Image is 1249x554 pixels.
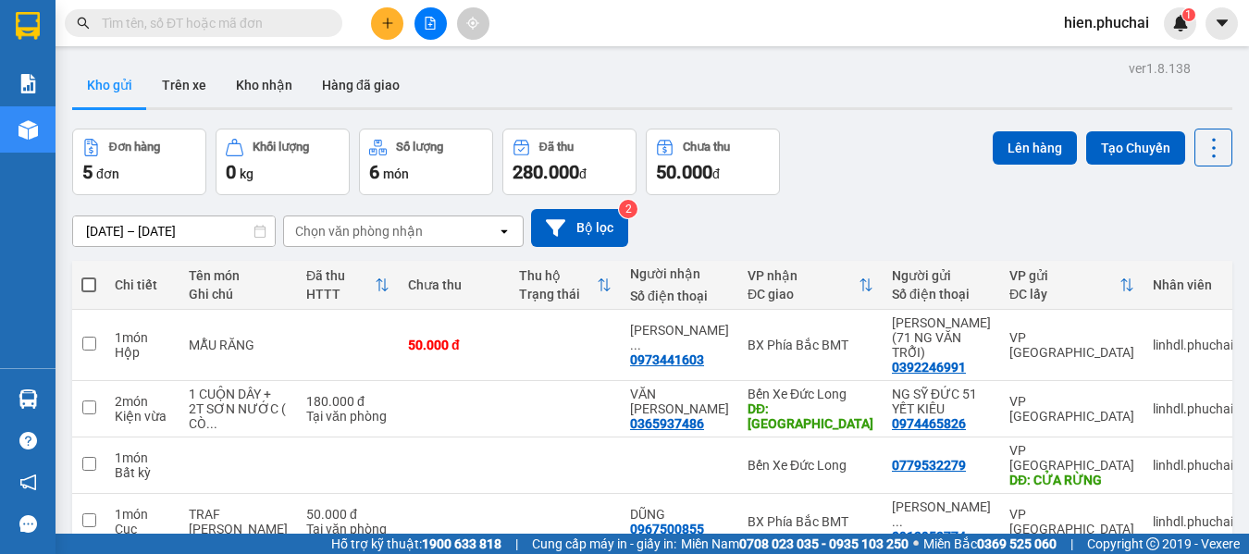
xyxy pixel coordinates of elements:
div: linhdl.phuchai [1153,401,1233,416]
input: Tìm tên, số ĐT hoặc mã đơn [102,13,320,33]
div: HTTT [306,287,375,302]
span: Cung cấp máy in - giấy in: [532,534,676,554]
span: Miền Bắc [923,534,1057,554]
div: Nhân viên [1153,277,1233,292]
span: 1 [1185,8,1192,21]
span: 280.000 [513,161,579,183]
div: 1 CUỘN DÂY + 2T SƠN NƯỚC ( CÒN NGUYÊN KIỆN) [189,387,288,431]
th: Toggle SortBy [738,261,883,310]
div: Đã thu [306,268,375,283]
div: Thu hộ [519,268,597,283]
button: file-add [414,7,447,40]
span: Hỗ trợ kỹ thuật: [331,534,501,554]
span: đ [579,166,587,181]
strong: 0708 023 035 - 0935 103 250 [739,536,909,551]
div: 0365937486 [630,416,704,431]
span: ... [630,338,641,352]
div: Người nhận [630,266,729,281]
span: question-circle [19,432,37,449]
div: Chọn văn phòng nhận [295,222,423,240]
img: logo-vxr [16,12,40,40]
div: MẪU RĂNG [189,338,288,352]
div: Cục [115,522,170,536]
div: BX Phía Bắc BMT [748,514,873,529]
div: linhdl.phuchai [1153,458,1233,473]
div: TRAF AITISO [189,507,288,536]
div: VP [GEOGRAPHIC_DATA] [1009,394,1134,424]
button: Bộ lọc [531,209,628,247]
div: Trạng thái [519,287,597,302]
span: Miền Nam [681,534,909,554]
div: Hộp [115,345,170,360]
span: kg [240,166,254,181]
th: Toggle SortBy [510,261,621,310]
div: Người gửi [892,268,991,283]
span: file-add [424,17,437,30]
span: message [19,515,37,533]
svg: open [497,224,512,239]
span: ⚪️ [913,540,919,548]
img: warehouse-icon [19,120,38,140]
div: 0779532279 [892,458,966,473]
button: Kho gửi [72,63,147,107]
div: 0913953774 [892,529,966,544]
strong: 0369 525 060 [977,536,1057,551]
button: Tạo Chuyến [1086,131,1185,165]
div: ĐỖ KỲ THUYẾT(38 LÝ CHÍNH THẮNG) [630,323,729,352]
div: VP nhận [748,268,859,283]
div: Tên món [189,268,288,283]
span: notification [19,474,37,491]
img: icon-new-feature [1172,15,1189,31]
th: Toggle SortBy [1000,261,1144,310]
span: hien.phuchai [1049,11,1164,34]
button: aim [457,7,489,40]
span: 0 [226,161,236,183]
div: Số điện thoại [630,289,729,303]
img: warehouse-icon [19,389,38,409]
div: linhdl.phuchai [1153,514,1233,529]
div: 0967500855 [630,522,704,536]
div: 0392246991 [892,360,966,375]
input: Select a date range. [73,216,275,246]
div: Chưa thu [683,141,730,154]
div: Số lượng [396,141,443,154]
div: 0974465826 [892,416,966,431]
button: Đơn hàng5đơn [72,129,206,195]
div: 50.000 đ [408,338,501,352]
span: aim [466,17,479,30]
div: DĐ: CHỢ PHÚ QUANG [748,401,873,431]
div: VP [GEOGRAPHIC_DATA] [1009,443,1134,473]
button: Hàng đã giao [307,63,414,107]
span: ... [892,514,903,529]
span: món [383,166,409,181]
sup: 1 [1182,8,1195,21]
span: plus [381,17,394,30]
span: copyright [1146,537,1159,550]
span: đ [712,166,720,181]
button: Lên hàng [993,131,1077,165]
span: 6 [369,161,379,183]
span: | [515,534,518,554]
div: Số điện thoại [892,287,991,302]
div: linhdl.phuchai [1153,338,1233,352]
div: Bất kỳ [115,465,170,480]
sup: 2 [619,200,637,218]
button: Khối lượng0kg [216,129,350,195]
div: ĐC lấy [1009,287,1119,302]
div: Bến Xe Đức Long [748,458,873,473]
div: NGUYỄN VĂN HUÂN LÊ THÁNH TÔN [892,499,991,529]
span: search [77,17,90,30]
div: VĂN ĐÌNH HẢI [630,387,729,416]
button: plus [371,7,403,40]
button: Trên xe [147,63,221,107]
button: caret-down [1206,7,1238,40]
div: VP [GEOGRAPHIC_DATA] [1009,507,1134,536]
img: solution-icon [19,74,38,93]
div: DĐ: CỬA RỪNG [1009,473,1134,487]
div: Chi tiết [115,277,170,292]
div: Tại văn phòng [306,522,390,536]
div: 1 món [115,450,170,465]
div: 2 món [115,394,170,409]
div: Tại văn phòng [306,409,390,424]
div: 50.000 đ [306,507,390,522]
